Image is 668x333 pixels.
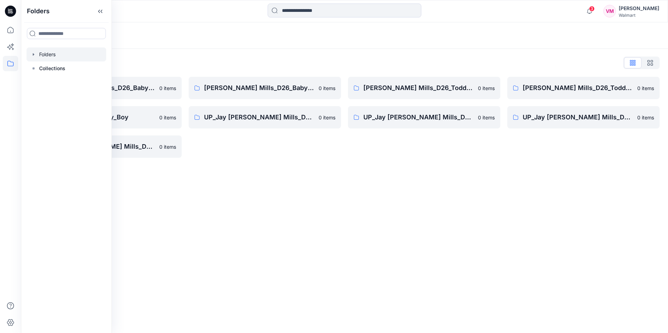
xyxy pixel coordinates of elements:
[159,84,176,92] p: 0 items
[159,143,176,150] p: 0 items
[319,114,335,121] p: 0 items
[478,84,495,92] p: 0 items
[348,106,500,128] a: UP_Jay [PERSON_NAME] Mills_D26_Baby Girl0 items
[319,84,335,92] p: 0 items
[523,112,633,122] p: UP_Jay [PERSON_NAME] Mills_D26_Toddler Boy
[478,114,495,121] p: 0 items
[204,112,314,122] p: UP_Jay [PERSON_NAME] Mills_D26_Baby Boy
[363,83,474,93] p: [PERSON_NAME] Mills_D26_Toddler Boy
[348,77,500,99] a: [PERSON_NAME] Mills_D26_Toddler Boy0 items
[523,83,633,93] p: [PERSON_NAME] Mills_D26_Toddler Girl
[619,13,659,18] div: Walmart
[363,112,474,122] p: UP_Jay [PERSON_NAME] Mills_D26_Baby Girl
[189,77,341,99] a: [PERSON_NAME] Mills_D26_Baby Girl0 items
[603,5,616,17] div: VM
[204,83,314,93] p: [PERSON_NAME] Mills_D26_Baby Girl
[39,64,65,73] p: Collections
[507,106,660,128] a: UP_Jay [PERSON_NAME] Mills_D26_Toddler Boy0 items
[637,114,654,121] p: 0 items
[637,84,654,92] p: 0 items
[619,4,659,13] div: [PERSON_NAME]
[507,77,660,99] a: [PERSON_NAME] Mills_D26_Toddler Girl0 items
[159,114,176,121] p: 0 items
[189,106,341,128] a: UP_Jay [PERSON_NAME] Mills_D26_Baby Boy0 items
[589,6,595,12] span: 3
